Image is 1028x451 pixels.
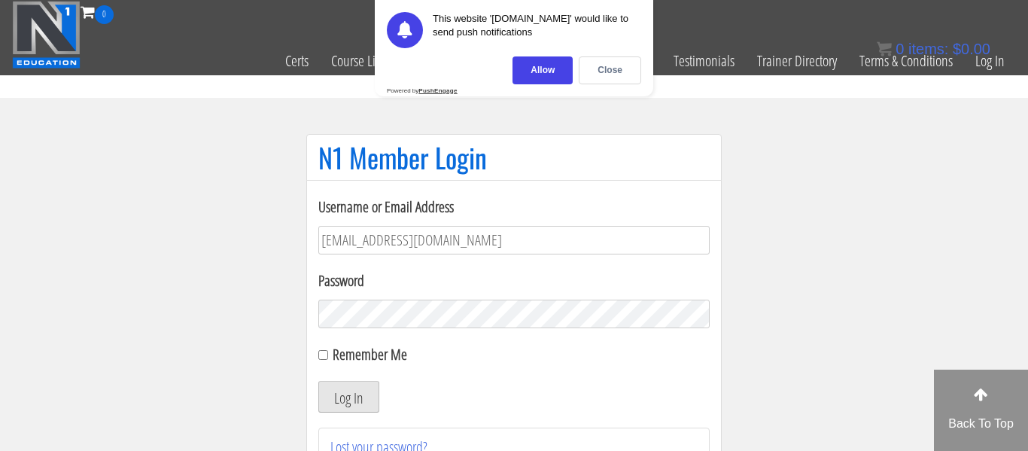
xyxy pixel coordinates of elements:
[579,56,641,84] div: Close
[433,12,641,48] div: This website '[DOMAIN_NAME]' would like to send push notifications
[512,56,573,84] div: Allow
[318,196,710,218] label: Username or Email Address
[953,41,961,57] span: $
[12,1,81,69] img: n1-education
[318,270,710,292] label: Password
[274,24,320,98] a: Certs
[877,41,892,56] img: icon11.png
[662,24,746,98] a: Testimonials
[964,24,1016,98] a: Log In
[896,41,904,57] span: 0
[848,24,964,98] a: Terms & Conditions
[320,24,394,98] a: Course List
[333,344,407,364] label: Remember Me
[95,5,114,24] span: 0
[418,87,457,94] strong: PushEngage
[908,41,948,57] span: items:
[318,381,379,413] button: Log In
[318,142,710,172] h1: N1 Member Login
[746,24,848,98] a: Trainer Directory
[953,41,990,57] bdi: 0.00
[877,41,990,57] a: 0 items: $0.00
[387,87,458,94] div: Powered by
[81,2,114,22] a: 0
